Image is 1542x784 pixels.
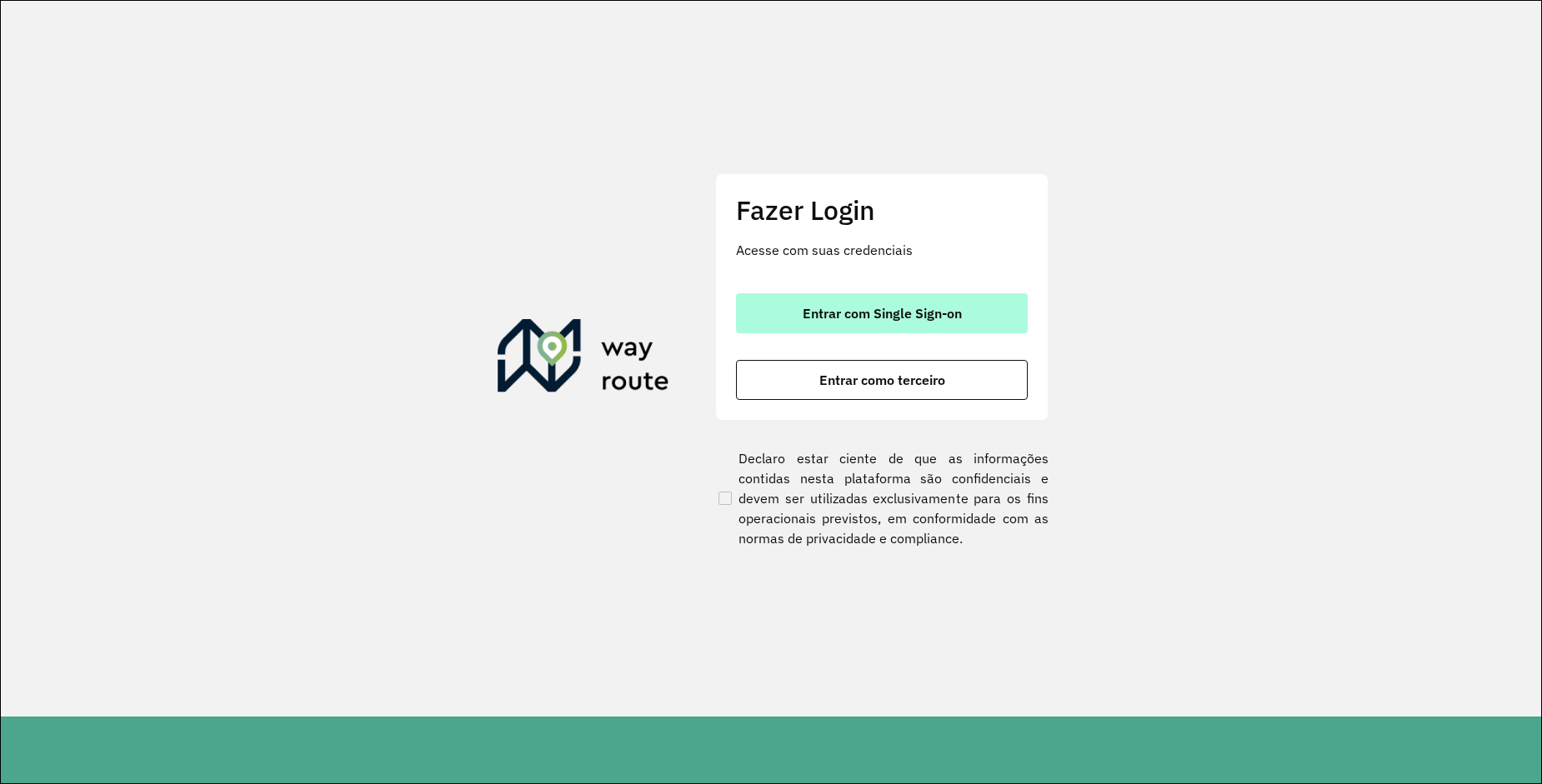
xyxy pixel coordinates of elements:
img: Roteirizador AmbevTech [498,319,669,399]
button: button [736,360,1028,400]
h2: Fazer Login [736,194,1028,226]
label: Declaro estar ciente de que as informações contidas nesta plataforma são confidenciais e devem se... [715,448,1049,548]
button: button [736,293,1028,333]
p: Acesse com suas credenciais [736,240,1028,260]
span: Entrar como terceiro [819,373,945,387]
span: Entrar com Single Sign-on [803,307,962,320]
